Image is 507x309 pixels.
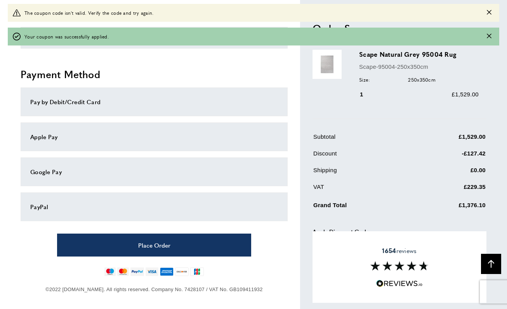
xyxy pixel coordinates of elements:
button: Place Order [57,234,251,257]
span: 250x350cm [408,75,436,83]
span: Apply Discount Code [313,227,369,236]
img: Reviews.io 5 stars [376,280,423,287]
p: Scape-95004-250x350cm [359,62,479,71]
h3: Scape Natural Grey 95004 Rug [359,50,479,59]
td: £1,376.10 [409,199,486,216]
img: mastercard [117,267,128,276]
button: Close message [487,33,491,40]
div: PayPal [30,202,278,211]
button: Close message [487,9,491,16]
td: Shipping [313,166,408,181]
span: reviews [382,247,417,255]
td: VAT [313,182,408,197]
td: Subtotal [313,132,408,147]
td: Grand Total [313,199,408,216]
span: Size: [359,75,406,83]
div: 1 [359,90,374,99]
strong: 1654 [382,246,396,255]
img: maestro [104,267,116,276]
td: £229.35 [409,182,486,197]
div: Apple Pay [30,132,278,141]
td: £1,529.00 [409,132,486,147]
img: Scape Natural Grey 95004 Rug [313,50,342,79]
img: Reviews section [370,261,429,271]
img: discover [175,267,189,276]
td: £0.00 [409,166,486,181]
img: jcb [190,267,204,276]
div: Google Pay [30,167,278,176]
span: £1,529.00 [452,91,479,98]
span: The coupon code isn't valid. Verify the code and try again. [24,9,154,16]
h2: Payment Method [21,67,288,81]
img: american-express [160,267,174,276]
img: paypal [130,267,144,276]
span: ©2022 [DOMAIN_NAME]. All rights reserved. Company No. 7428107 / VAT No. GB109411932 [45,286,262,292]
span: Your coupon was successfully applied. [24,33,109,40]
td: Discount [313,149,408,164]
td: -£127.42 [409,149,486,164]
div: Pay by Debit/Credit Card [30,97,278,106]
img: visa [146,267,158,276]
